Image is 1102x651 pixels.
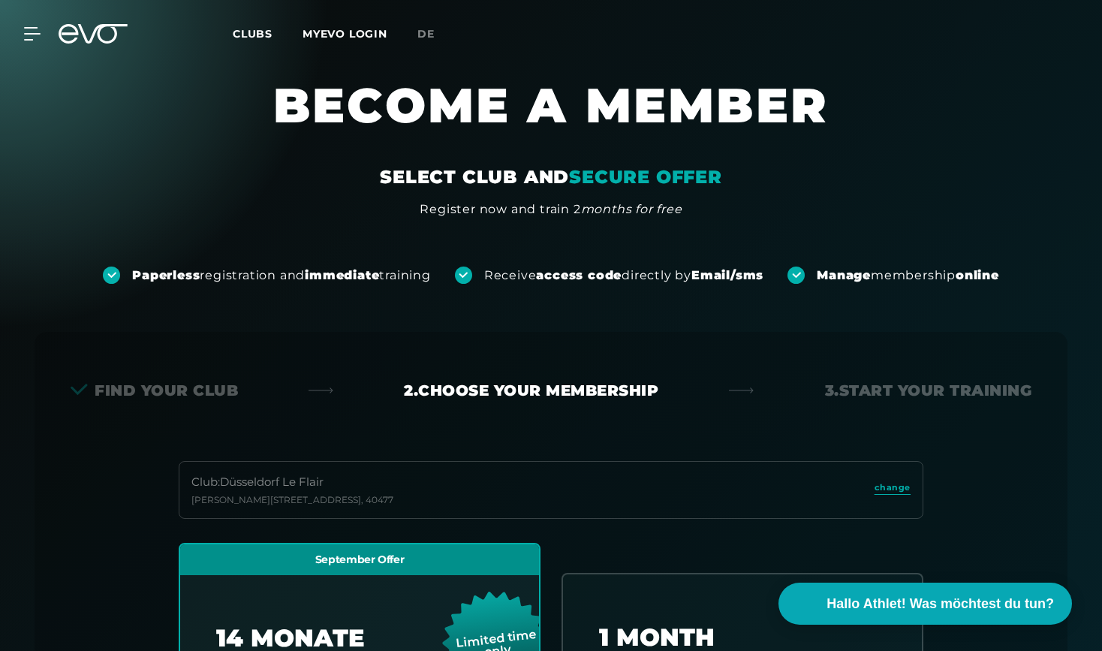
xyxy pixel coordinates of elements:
[404,380,658,401] div: 2. Choose your membership
[569,166,722,188] em: SECURE OFFER
[233,27,272,41] span: Clubs
[132,268,200,282] strong: Paperless
[303,27,387,41] a: MYEVO LOGIN
[778,583,1072,625] button: Hallo Athlet! Was möchtest du tun?
[132,267,431,284] div: registration and training
[417,27,435,41] span: de
[191,474,393,491] div: Club : Düsseldorf Le Flair
[417,26,453,43] a: de
[536,268,622,282] strong: access code
[875,481,911,494] span: change
[817,267,999,284] div: membership
[817,268,871,282] strong: Manage
[825,380,1032,401] div: 3. Start your Training
[191,494,393,506] div: [PERSON_NAME][STREET_ADDRESS] , 40477
[484,267,763,284] div: Receive directly by
[875,481,911,499] a: change
[581,202,682,216] em: months for free
[101,75,1001,165] h1: BECOME A MEMBER
[233,26,303,41] a: Clubs
[826,594,1054,614] span: Hallo Athlet! Was möchtest du tun?
[380,165,722,189] div: SELECT CLUB AND
[956,268,999,282] strong: online
[305,268,379,282] strong: immediate
[420,200,682,219] div: Register now and train 2
[71,380,238,401] div: Find your club
[691,268,763,282] strong: Email/sms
